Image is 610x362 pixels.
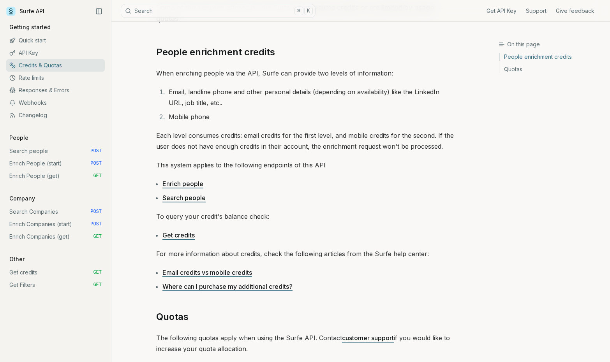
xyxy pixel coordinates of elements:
a: Where can I purchase my additional credits? [162,283,293,290]
a: Search Companies POST [6,206,105,218]
span: POST [90,160,102,167]
span: POST [90,221,102,227]
p: Getting started [6,23,54,31]
a: Quick start [6,34,105,47]
span: GET [93,269,102,276]
p: People [6,134,32,142]
a: Get credits [162,231,195,239]
a: Search people [162,194,206,202]
span: POST [90,209,102,215]
button: Search⌘K [121,4,316,18]
span: POST [90,148,102,154]
a: Enrich people [162,180,203,188]
span: GET [93,282,102,288]
span: GET [93,173,102,179]
a: Get API Key [487,7,517,15]
p: To query your credit's balance check: [156,211,454,222]
p: The following quotas apply when using the Surfe API. Contact if you would like to increase your q... [156,332,454,354]
a: Webhooks [6,97,105,109]
button: Collapse Sidebar [93,5,105,17]
a: People enrichment credits [156,46,275,58]
a: API Key [6,47,105,59]
a: customer support [342,334,394,342]
kbd: ⌘ [294,7,303,15]
p: Company [6,195,38,202]
a: Surfe API [6,5,44,17]
a: Responses & Errors [6,84,105,97]
a: Enrich People (start) POST [6,157,105,170]
a: Enrich People (get) GET [6,170,105,182]
a: People enrichment credits [499,53,604,63]
li: Email, landline phone and other personal details (depending on availability) like the LinkedIn UR... [166,86,454,108]
a: Email credits vs mobile credits [162,269,252,276]
a: Search people POST [6,145,105,157]
a: Quotas [499,63,604,73]
a: Get Filters GET [6,279,105,291]
a: Support [526,7,547,15]
p: For more information about credits, check the following articles from the Surfe help center: [156,248,454,259]
li: Mobile phone [166,111,454,122]
a: Credits & Quotas [6,59,105,72]
a: Quotas [156,311,189,323]
p: This system applies to the following endpoints of this API [156,160,454,170]
a: Enrich Companies (get) GET [6,230,105,243]
p: Each level consumes credits: email credits for the first level, and mobile credits for the second... [156,130,454,152]
h3: On this page [499,40,604,48]
a: Get credits GET [6,266,105,279]
a: Give feedback [556,7,594,15]
span: GET [93,234,102,240]
a: Enrich Companies (start) POST [6,218,105,230]
kbd: K [304,7,313,15]
a: Rate limits [6,72,105,84]
a: Changelog [6,109,105,121]
p: When enrching people via the API, Surfe can provide two levels of information: [156,68,454,79]
p: Other [6,255,28,263]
